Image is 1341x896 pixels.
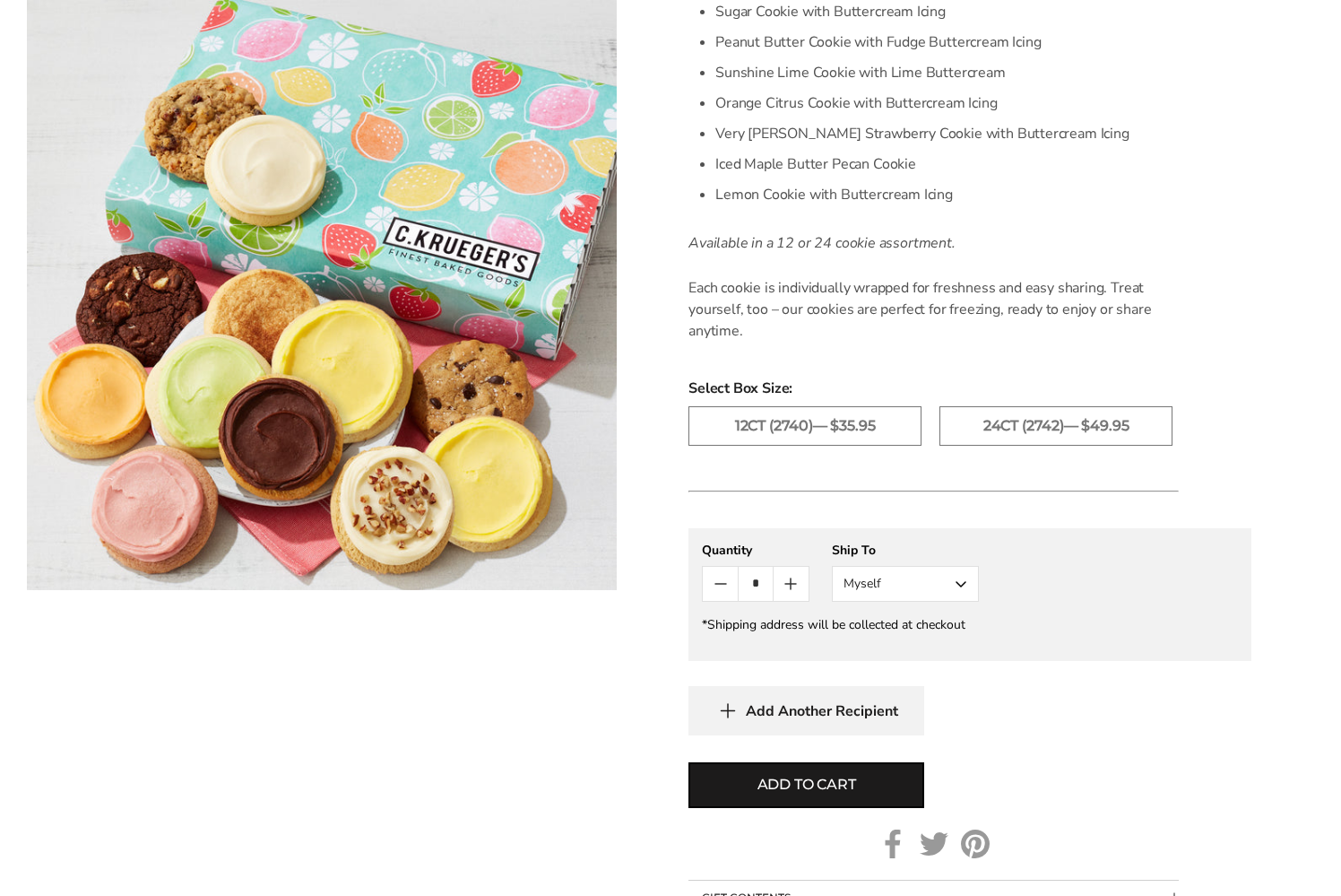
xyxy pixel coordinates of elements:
span: Add to cart [757,774,856,796]
div: *Shipping address will be collected at checkout [702,616,1238,633]
label: 24ct (2742)— $49.95 [939,406,1172,446]
button: Add Another Recipient [688,686,924,735]
iframe: Sign Up via Text for Offers [14,828,186,882]
button: Add to cart [688,762,924,808]
a: Pinterest [961,830,990,858]
button: Count minus [703,567,738,601]
a: Facebook [878,830,907,858]
a: Twitter [920,830,948,858]
li: Iced Maple Butter Pecan Cookie [715,149,1179,179]
li: Very [PERSON_NAME] Strawberry Cookie with Buttercream Icing [715,118,1179,149]
li: Orange Citrus Cookie with Buttercream Icing [715,88,1179,118]
span: Add Another Recipient [746,702,898,720]
div: Quantity [702,542,809,559]
li: Peanut Butter Cookie with Fudge Buttercream Icing [715,27,1179,57]
div: Ship To [832,542,979,559]
button: Count plus [774,567,809,601]
em: Available in a 12 or 24 cookie assortment. [688,233,956,253]
button: Myself [832,566,979,602]
li: Sunshine Lime Cookie with Lime Buttercream [715,57,1179,88]
label: 12ct (2740)— $35.95 [688,406,921,446]
input: Quantity [738,567,773,601]
p: Each cookie is individually wrapped for freshness and easy sharing. Treat yourself, too – our coo... [688,277,1179,342]
span: Select Box Size: [688,378,1251,399]
li: Lemon Cookie with Buttercream Icing [715,179,1179,210]
gfm-form: New recipient [688,528,1251,661]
